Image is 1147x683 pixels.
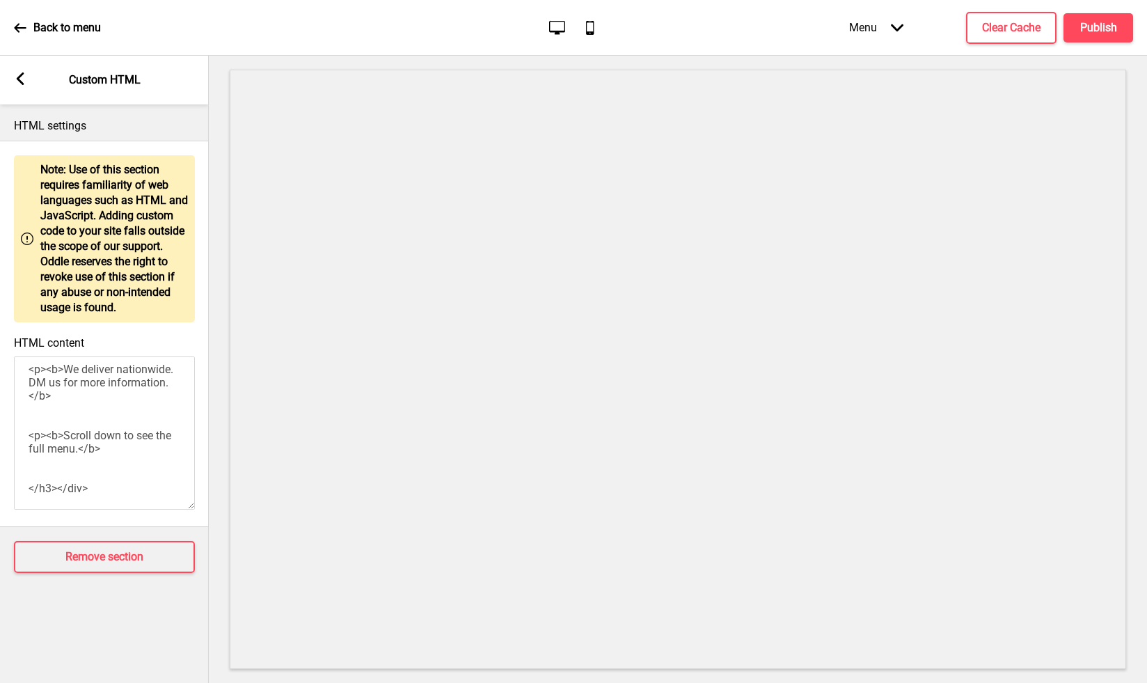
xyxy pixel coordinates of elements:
[835,7,917,48] div: Menu
[69,72,141,88] p: Custom HTML
[40,162,188,315] p: Note: Use of this section requires familiarity of web languages such as HTML and JavaScript. Addi...
[33,20,101,36] p: Back to menu
[65,549,143,565] h4: Remove section
[14,118,195,134] p: HTML settings
[982,20,1041,36] h4: Clear Cache
[14,541,195,573] button: Remove section
[1080,20,1117,36] h4: Publish
[14,336,84,350] label: HTML content
[966,12,1057,44] button: Clear Cache
[14,356,195,510] textarea: <div style="text-align:center;"><h3><br>Line ID: @wildgrainsbakery // Whatsapp: [PHONE_NUMBER] <b...
[14,9,101,47] a: Back to menu
[1063,13,1133,42] button: Publish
